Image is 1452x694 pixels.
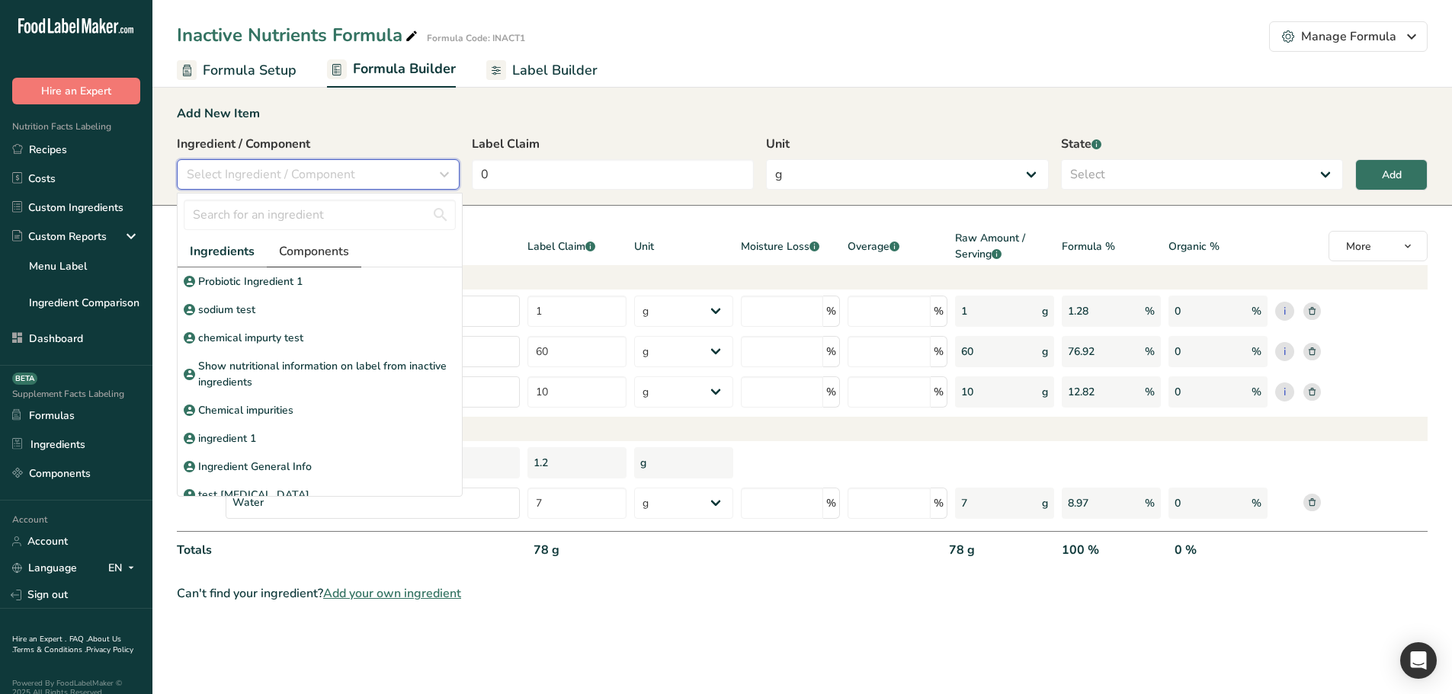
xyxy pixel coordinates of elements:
[848,238,899,254] span: Overage
[766,135,1049,153] label: Unit
[1168,230,1268,265] div: Organic %
[1145,384,1155,400] span: %
[69,634,88,644] a: FAQ .
[955,336,1054,367] div: 60
[187,165,355,184] span: Select Ingredient / Component
[12,555,77,581] a: Language
[1275,382,1294,401] a: i
[943,541,1048,572] div: 78 g
[279,242,349,261] span: Components
[1252,303,1261,319] span: %
[1252,344,1261,360] span: %
[955,230,1054,262] span: Raw Amount / Serving
[177,584,1428,603] div: Can't find your ingredient?
[190,242,255,261] span: Ingredients
[1145,344,1155,360] span: %
[1042,384,1048,400] span: g
[1382,167,1402,183] div: Add
[13,644,86,655] a: Terms & Conditions .
[955,488,1054,519] div: 7
[1168,296,1268,327] div: 0
[177,265,1428,289] div: Active
[486,53,598,88] a: Label Builder
[634,447,733,478] div: g
[1400,642,1437,679] div: Open Intercom Messenger
[184,200,456,230] input: Search for an ingredient
[198,430,256,446] p: ingredient 1
[1062,488,1161,519] div: 8.97
[12,634,66,644] a: Hire an Expert .
[1062,296,1161,327] div: 1.28
[108,559,140,577] div: EN
[226,488,520,519] div: Water
[955,376,1054,408] div: 10
[203,60,296,81] span: Formula Setup
[472,135,755,153] label: Label Claim
[12,373,37,385] div: BETA
[1282,27,1415,46] div: Manage Formula
[1329,231,1428,261] button: More
[1062,230,1161,265] div: Formula %
[86,644,133,655] a: Privacy Policy
[955,296,1054,327] div: 1
[1346,239,1371,254] span: More
[427,31,525,45] div: Formula Code: INACT1
[198,330,303,346] p: chemical impurty test
[741,238,819,254] span: Moisture Loss
[177,417,1428,441] div: Inactive
[1355,159,1428,190] button: Add
[527,238,595,254] span: Label Claim
[512,60,598,81] span: Label Builder
[12,78,140,104] button: Hire an Expert
[1168,376,1268,408] div: 0
[198,487,309,503] p: test [MEDICAL_DATA]
[12,634,121,655] a: About Us .
[527,541,633,572] div: 78 g
[634,230,733,265] div: Unit
[323,584,461,603] span: Add your own ingredient
[1252,495,1261,511] span: %
[1062,376,1161,408] div: 12.82
[177,21,421,49] div: Inactive Nutrients Formula
[1145,495,1155,511] span: %
[1061,135,1344,153] label: State
[353,59,456,79] span: Formula Builder
[1042,344,1048,360] span: g
[177,53,296,88] a: Formula Setup
[1168,488,1268,519] div: 0
[1056,541,1161,572] div: 100 %
[1145,303,1155,319] span: %
[198,402,293,418] p: Chemical impurities
[527,447,627,478] div: 1.2
[1275,302,1294,321] a: i
[1168,541,1274,572] div: 0 %
[1168,336,1268,367] div: 0
[1252,384,1261,400] span: %
[12,229,107,245] div: Custom Reports
[1042,495,1048,511] span: g
[198,358,456,390] p: Show nutritional information on label from inactive ingredients
[198,273,303,289] p: Probiotic Ingredient 1
[198,302,255,318] p: sodium test
[177,104,1428,123] div: Add New Item
[177,541,520,572] div: Totals
[1062,336,1161,367] div: 76.92
[327,52,456,88] a: Formula Builder
[1042,303,1048,319] span: g
[1275,342,1294,361] a: i
[177,135,460,153] label: Ingredient / Component
[198,459,312,475] p: Ingredient General Info
[177,159,460,190] button: Select Ingredient / Component
[1269,21,1428,52] button: Manage Formula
